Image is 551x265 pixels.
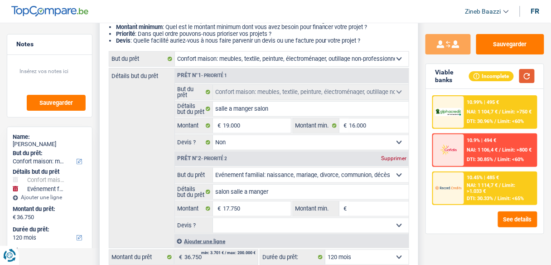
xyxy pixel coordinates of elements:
[379,156,409,161] div: Supprimer
[467,182,498,188] span: NAI: 1 114,7 €
[175,102,213,116] label: Détails but du prêt
[467,147,498,153] span: NAI: 1 106,4 €
[339,118,349,133] span: €
[13,206,85,213] label: Montant du prêt:
[116,37,409,44] li: : Quelle facilité auriez-vous à nous faire parvenir un devis ou une facture pour votre projet ?
[13,194,87,201] div: Ajouter une ligne
[27,95,86,111] button: Sauvegarder
[201,251,256,255] div: min: 3.701 € / max: 200.000 €
[469,71,514,81] div: Incomplete
[458,4,509,19] a: Zineb Baazzi
[13,247,87,254] div: Stage:
[467,99,499,105] div: 10.99% | 495 €
[109,250,174,265] label: Montant du prêt
[174,235,409,248] div: Ajouter une ligne
[467,118,493,124] span: DTI: 30.96%
[498,157,524,162] span: Limit: <60%
[16,40,83,48] h5: Notes
[175,118,213,133] label: Montant
[13,133,87,141] div: Name:
[116,24,409,30] li: : Quel est le montant minimum dont vous avez besoin pour financer votre projet ?
[467,196,493,201] span: DTI: 30.33%
[175,85,213,99] label: But du prêt
[293,118,339,133] label: Montant min.
[175,156,229,162] div: Prêt n°2
[435,143,462,157] img: Cofidis
[435,182,462,195] img: Record Credits
[39,100,73,106] span: Sauvegarder
[467,182,516,194] span: Limit: >1.033 €
[13,141,87,148] div: [PERSON_NAME]
[498,196,524,201] span: Limit: <65%
[503,147,532,153] span: Limit: >800 €
[175,201,213,216] label: Montant
[116,37,130,44] span: Devis
[116,30,135,37] strong: Priorité
[109,52,175,66] label: But du prêt
[213,201,223,216] span: €
[201,156,227,161] span: - Priorité 2
[13,226,85,233] label: Durée du prêt:
[531,7,540,15] div: fr
[13,150,85,157] label: But du prêt:
[495,157,497,162] span: /
[175,135,213,150] label: Devis ?
[11,6,88,17] img: TopCompare Logo
[498,118,524,124] span: Limit: <60%
[175,218,213,233] label: Devis ?
[174,250,184,265] span: €
[201,73,227,78] span: - Priorité 1
[435,69,469,84] div: Viable banks
[109,69,174,79] label: Détails but du prêt
[499,109,501,115] span: /
[260,250,325,265] label: Durée du prêt:
[467,137,497,143] div: 10.9% | 494 €
[476,34,544,54] button: Sauvegarder
[175,73,229,79] div: Prêt n°1
[116,30,409,37] li: : Dans quel ordre pouvons-nous prioriser vos projets ?
[467,175,499,181] div: 10.45% | 485 €
[495,118,497,124] span: /
[13,214,16,221] span: €
[213,118,223,133] span: €
[467,109,498,115] span: NAI: 1 104,7 €
[499,182,501,188] span: /
[175,185,213,199] label: Détails but du prêt
[467,157,493,162] span: DTI: 30.85%
[499,147,501,153] span: /
[175,168,213,182] label: But du prêt
[293,201,339,216] label: Montant min.
[465,8,501,15] span: Zineb Baazzi
[339,201,349,216] span: €
[495,196,497,201] span: /
[435,108,462,116] img: AlphaCredit
[116,24,163,30] strong: Montant minimum
[503,109,532,115] span: Limit: >750 €
[498,211,537,227] button: See details
[13,168,87,176] div: Détails but du prêt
